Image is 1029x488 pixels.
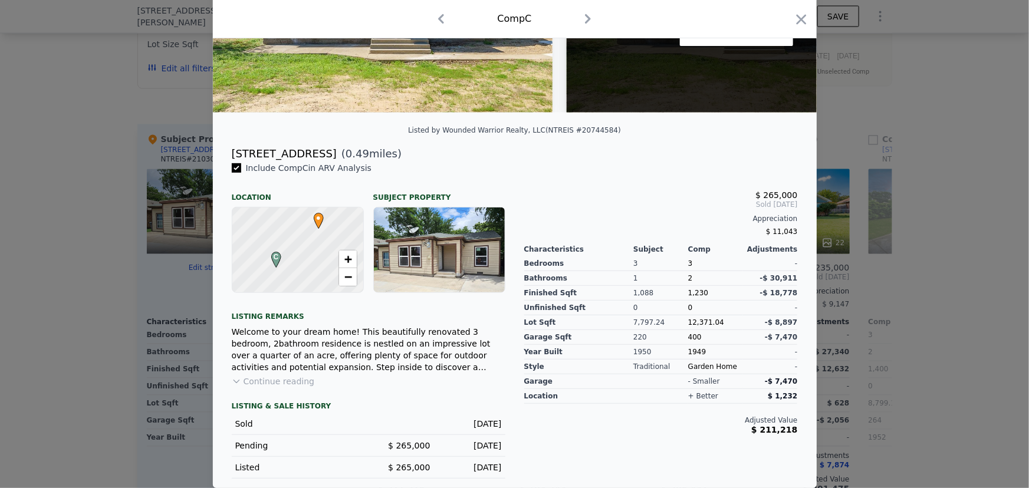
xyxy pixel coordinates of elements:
[743,256,798,271] div: -
[524,200,798,209] span: Sold [DATE]
[688,304,693,312] span: 0
[524,286,634,301] div: Finished Sqft
[633,286,688,301] div: 1,088
[524,360,634,374] div: Style
[524,271,634,286] div: Bathrooms
[524,345,634,360] div: Year Built
[633,315,688,330] div: 7,797.24
[498,12,532,26] div: Comp C
[440,418,502,430] div: [DATE]
[339,250,357,268] a: Zoom in
[688,345,743,360] div: 1949
[743,345,798,360] div: -
[408,126,621,134] div: Listed by Wounded Warrior Realty, LLC (NTREIS #20744584)
[373,183,505,202] div: Subject Property
[388,441,430,450] span: $ 265,000
[688,391,718,401] div: + better
[241,163,377,173] span: Include Comp C in ARV Analysis
[346,147,369,160] span: 0.49
[440,461,502,473] div: [DATE]
[339,268,357,286] a: Zoom out
[235,440,359,451] div: Pending
[760,289,798,297] span: -$ 18,778
[633,256,688,271] div: 3
[311,213,318,220] div: •
[743,360,798,374] div: -
[232,401,505,413] div: LISTING & SALE HISTORY
[633,271,688,286] div: 1
[743,245,798,254] div: Adjustments
[633,245,688,254] div: Subject
[235,418,359,430] div: Sold
[688,245,743,254] div: Comp
[524,301,634,315] div: Unfinished Sqft
[232,326,505,373] div: Welcome to your dream home! This beautifully renovated 3 bedroom, 2bathroom residence is nestled ...
[524,214,798,223] div: Appreciation
[688,259,693,268] span: 3
[344,269,351,284] span: −
[311,209,327,227] span: •
[337,146,402,162] span: ( miles)
[633,345,688,360] div: 1950
[524,245,634,254] div: Characteristics
[688,271,743,286] div: 2
[765,318,797,327] span: -$ 8,897
[768,392,797,400] span: $ 1,232
[524,374,634,389] div: garage
[743,301,798,315] div: -
[268,252,284,262] span: C
[688,333,702,341] span: 400
[760,274,798,282] span: -$ 30,911
[232,146,337,162] div: [STREET_ADDRESS]
[524,256,634,271] div: Bedrooms
[344,252,351,266] span: +
[765,377,797,385] span: -$ 7,470
[524,389,634,404] div: location
[232,183,364,202] div: Location
[633,360,688,374] div: Traditional
[388,463,430,472] span: $ 265,000
[232,375,315,387] button: Continue reading
[524,315,634,330] div: Lot Sqft
[524,330,634,345] div: Garage Sqft
[688,377,720,386] div: - smaller
[751,425,797,434] span: $ 211,218
[633,301,688,315] div: 0
[765,333,797,341] span: -$ 7,470
[766,227,797,236] span: $ 11,043
[688,318,724,327] span: 12,371.04
[633,330,688,345] div: 220
[755,190,797,200] span: $ 265,000
[232,302,505,321] div: Listing remarks
[688,289,708,297] span: 1,230
[268,252,275,259] div: C
[235,461,359,473] div: Listed
[688,360,743,374] div: Garden Home
[440,440,502,451] div: [DATE]
[524,416,798,425] div: Adjusted Value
